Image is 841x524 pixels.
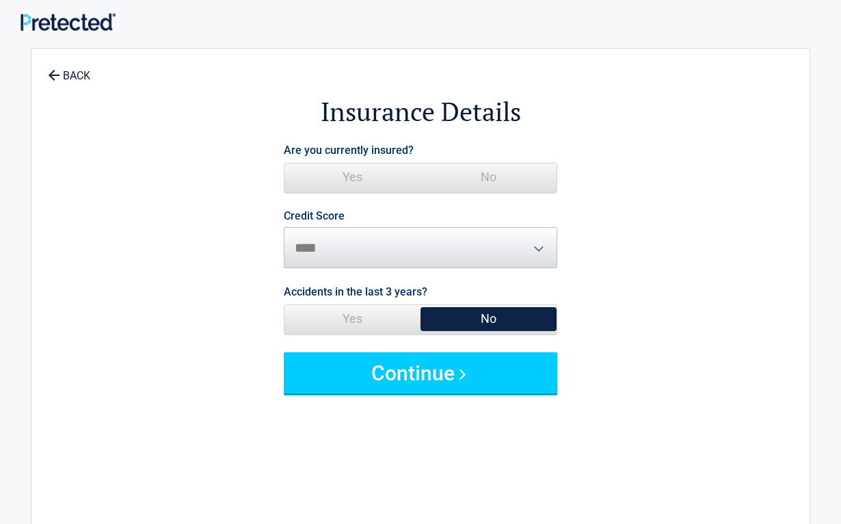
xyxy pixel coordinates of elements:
[107,94,734,129] h2: Insurance Details
[284,141,414,159] label: Are you currently insured?
[284,163,420,191] span: Yes
[420,305,557,332] span: No
[420,163,557,191] span: No
[284,352,557,393] button: Continue
[284,305,420,332] span: Yes
[45,57,93,81] a: BACK
[21,13,116,30] img: Main Logo
[284,211,345,222] label: Credit Score
[284,283,427,301] label: Accidents in the last 3 years?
